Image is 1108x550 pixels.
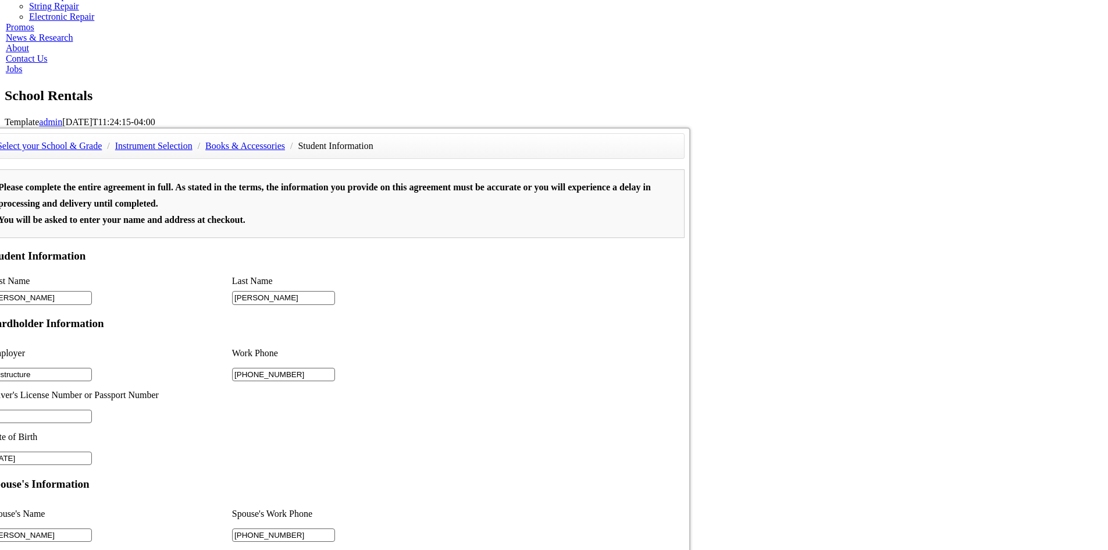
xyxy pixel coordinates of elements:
select: Zoom [332,3,414,15]
span: / [104,141,112,151]
a: Contact Us [6,54,48,63]
span: / [287,141,295,151]
a: Promos [6,22,34,32]
a: admin [39,117,62,127]
span: / [195,141,203,151]
a: Jobs [6,64,22,74]
a: String Repair [29,1,79,11]
li: Student Information [298,138,373,154]
a: Books & Accessories [205,141,285,151]
a: Electronic Repair [29,12,94,22]
span: Template [5,117,39,127]
input: Page [97,2,128,15]
a: News & Research [6,33,73,42]
span: of 2 [128,3,145,16]
a: About [6,43,29,53]
li: Work Phone [232,340,476,366]
span: [DATE]T11:24:15-04:00 [62,117,155,127]
li: Spouse's Work Phone [232,501,476,527]
li: Last Name [232,273,476,289]
a: Instrument Selection [115,141,193,151]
